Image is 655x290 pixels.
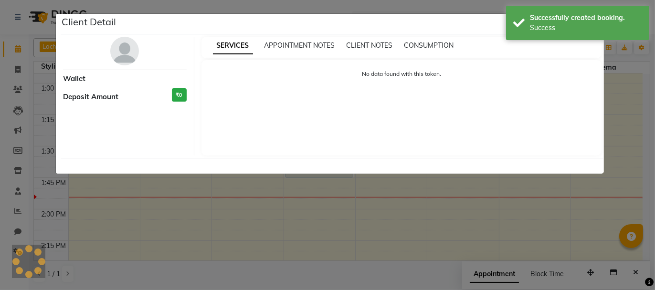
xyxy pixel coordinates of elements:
span: Deposit Amount [63,92,118,103]
p: No data found with this token. [211,70,592,78]
span: CONSUMPTION [404,41,454,50]
span: APPOINTMENT NOTES [264,41,335,50]
span: SERVICES [213,37,253,54]
img: avatar [110,37,139,65]
h3: ₹0 [172,88,187,102]
span: CLIENT NOTES [347,41,393,50]
div: Success [530,23,642,33]
span: Wallet [63,73,85,84]
div: Successfully created booking. [530,13,642,23]
h5: Client Detail [62,15,116,29]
